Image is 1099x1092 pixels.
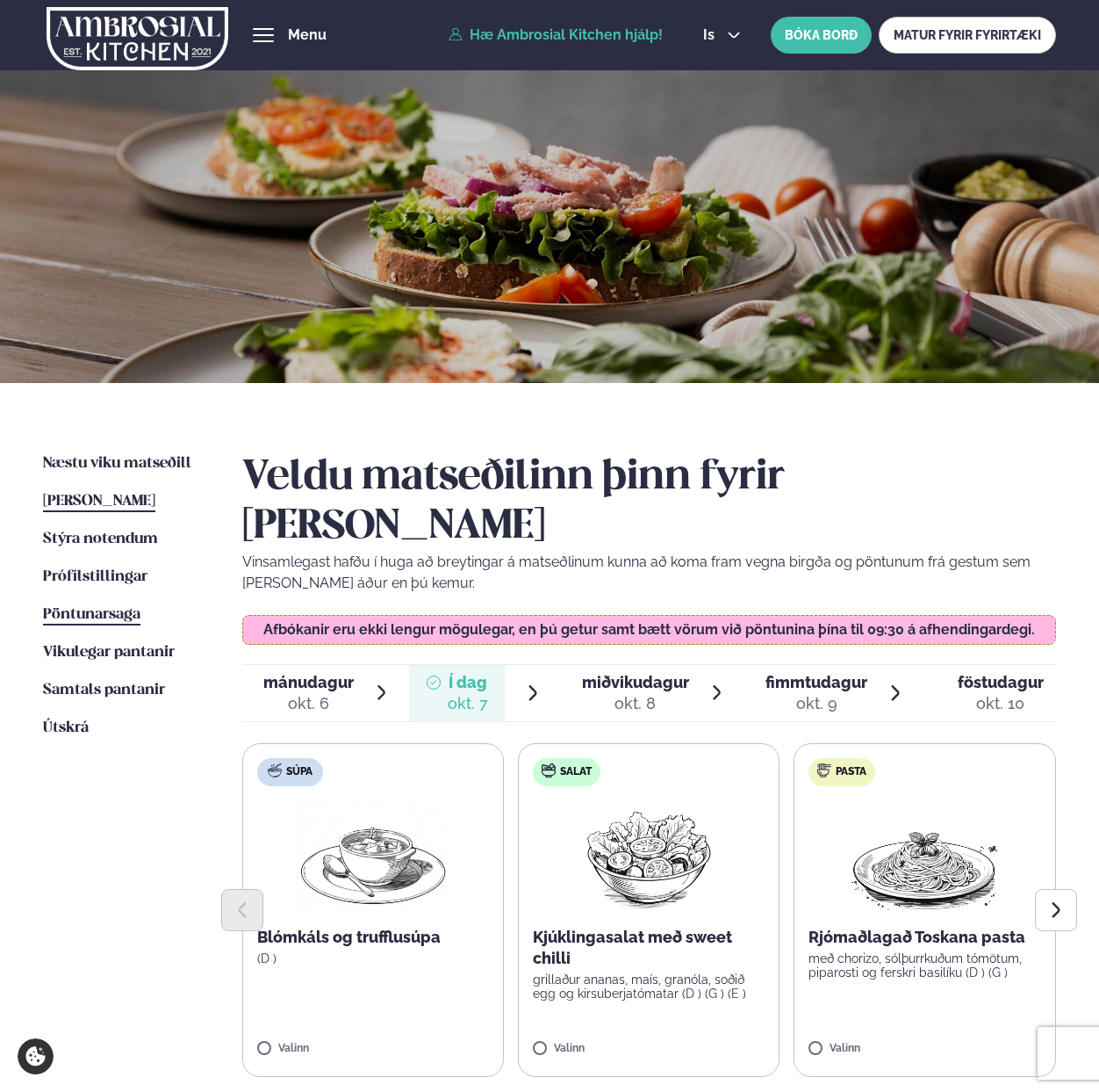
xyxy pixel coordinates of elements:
[43,532,158,546] span: Stýra notendum
[43,683,165,698] span: Samtals pantanir
[836,765,866,779] span: Pasta
[571,800,727,913] img: Salad.png
[242,552,1056,594] p: Vinsamlegast hafðu í huga að breytingar á matseðlinum kunna að koma fram vegna birgða og pöntunum...
[848,800,1002,913] img: Spagetti.png
[808,927,1040,948] p: Rjómaðlagað Toskana pasta
[43,718,89,739] a: Útskrá
[771,17,872,54] button: BÓKA BORÐ
[43,680,165,701] a: Samtals pantanir
[43,491,155,512] a: [PERSON_NAME]
[703,28,720,42] span: is
[533,973,765,1001] p: grillaður ananas, maís, granóla, soðið egg og kirsuberjatómatar (D ) (G ) (E )
[448,672,488,693] span: Í dag
[582,673,689,691] span: miðvikudagur
[47,3,228,75] img: logo
[257,951,489,965] p: (D )
[257,927,489,948] p: Blómkáls og trufflusúpa
[18,1038,54,1074] a: Cookie settings
[242,453,1056,552] h2: Veldu matseðilinn þinn fyrir [PERSON_NAME]
[958,673,1044,691] span: föstudagur
[43,720,89,735] span: Útskrá
[765,693,867,714] div: okt. 9
[43,645,175,660] span: Vikulegar pantanir
[958,693,1044,714] div: okt. 10
[221,889,263,931] button: Previous slide
[533,927,765,969] p: Kjúklingasalat með sweet chilli
[449,27,663,43] a: Hæ Ambrosial Kitchen hjálp!
[43,569,147,584] span: Prófílstillingar
[448,693,488,714] div: okt. 7
[43,567,147,588] a: Prófílstillingar
[43,456,191,471] span: Næstu viku matseðill
[879,17,1056,54] a: MATUR FYRIR FYRIRTÆKI
[43,494,155,509] span: [PERSON_NAME]
[263,673,354,691] span: mánudagur
[43,453,191,474] a: Næstu viku matseðill
[253,25,274,46] button: hamburger
[43,604,140,626] a: Pöntunarsaga
[817,763,831,777] img: pasta.svg
[1035,889,1077,931] button: Next slide
[268,763,282,777] img: soup.svg
[560,765,592,779] span: Salat
[263,693,354,714] div: okt. 6
[542,763,556,777] img: salad.svg
[296,800,450,913] img: Soup.png
[765,673,867,691] span: fimmtudagur
[689,28,755,42] button: is
[808,951,1040,980] p: með chorizo, sólþurrkuðum tómötum, piparosti og ferskri basilíku (D ) (G )
[260,623,1038,637] p: Afbókanir eru ekki lengur mögulegar, en þú getur samt bætt vörum við pöntunina þína til 09:30 á a...
[582,693,689,714] div: okt. 8
[43,642,175,663] a: Vikulegar pantanir
[43,607,140,622] span: Pöntunarsaga
[286,765,312,779] span: Súpa
[43,529,158,550] a: Stýra notendum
